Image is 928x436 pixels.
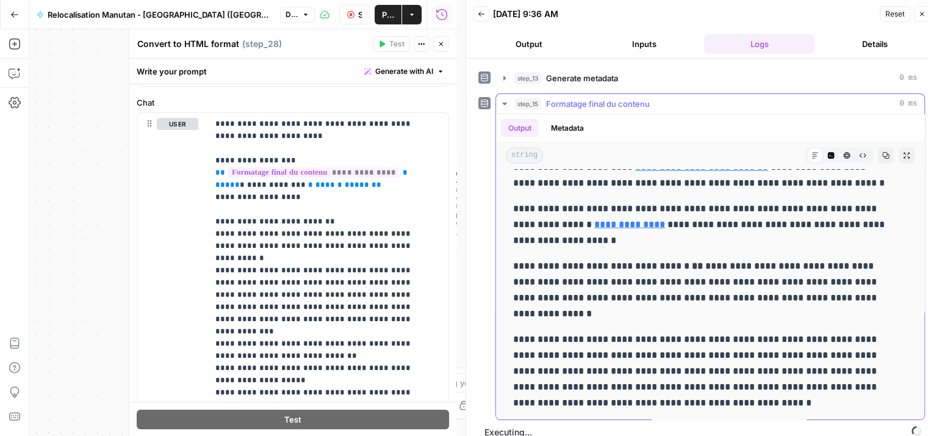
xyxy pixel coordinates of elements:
[137,409,449,429] button: Test
[544,119,591,137] button: Metadata
[501,119,539,137] button: Output
[496,68,924,88] button: 0 ms
[375,66,433,77] span: Generate with AI
[375,5,401,24] button: Publish
[546,72,618,84] span: Generate metadata
[358,9,362,21] span: Stop Run
[339,5,370,24] button: Stop Run
[899,98,917,109] span: 0 ms
[129,59,456,84] div: Write your prompt
[242,38,282,50] span: ( step_28 )
[389,38,405,49] span: Test
[280,7,315,23] button: Draft
[284,413,301,425] span: Test
[359,64,449,79] button: Generate with AI
[373,36,410,52] button: Test
[137,38,239,50] textarea: Convert to HTML format
[546,98,650,110] span: Formatage final du contenu
[496,94,924,114] button: 0 ms
[885,9,905,20] span: Reset
[514,98,541,110] span: step_15
[880,6,910,22] button: Reset
[29,5,278,24] button: Relocalisation Manutan - [GEOGRAPHIC_DATA] ([GEOGRAPHIC_DATA])
[589,34,699,54] button: Inputs
[382,9,394,21] span: Publish
[286,9,298,20] span: Draft
[704,34,815,54] button: Logs
[899,73,917,84] span: 0 ms
[496,114,924,420] div: 0 ms
[137,96,449,109] label: Chat
[506,148,543,164] span: string
[514,72,541,84] span: step_13
[48,9,270,21] span: Relocalisation Manutan - [GEOGRAPHIC_DATA] ([GEOGRAPHIC_DATA])
[157,118,198,130] button: user
[473,34,584,54] button: Output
